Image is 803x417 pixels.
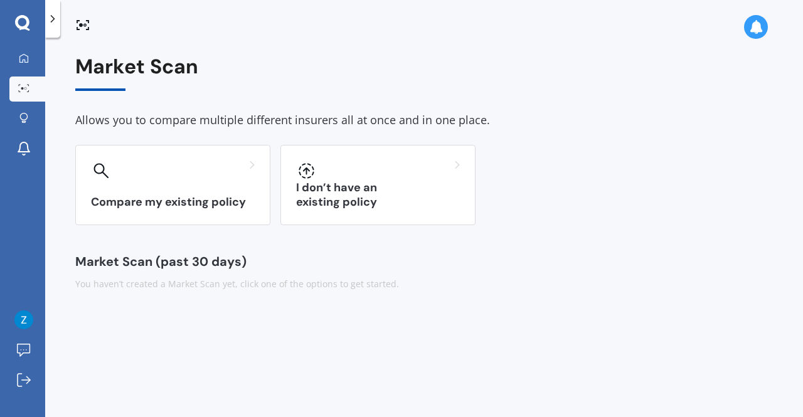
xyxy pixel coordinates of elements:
[75,55,773,91] div: Market Scan
[296,181,460,209] h3: I don’t have an existing policy
[14,310,33,329] img: ACg8ocL-SrVyuk25LUUuo4-Su5uykYBnGXqf9k_VMq3EJncMQcnAapw=s96-c
[75,111,773,130] div: Allows you to compare multiple different insurers all at once and in one place.
[75,255,773,268] div: Market Scan (past 30 days)
[91,195,255,209] h3: Compare my existing policy
[75,278,773,290] div: You haven’t created a Market Scan yet, click one of the options to get started.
